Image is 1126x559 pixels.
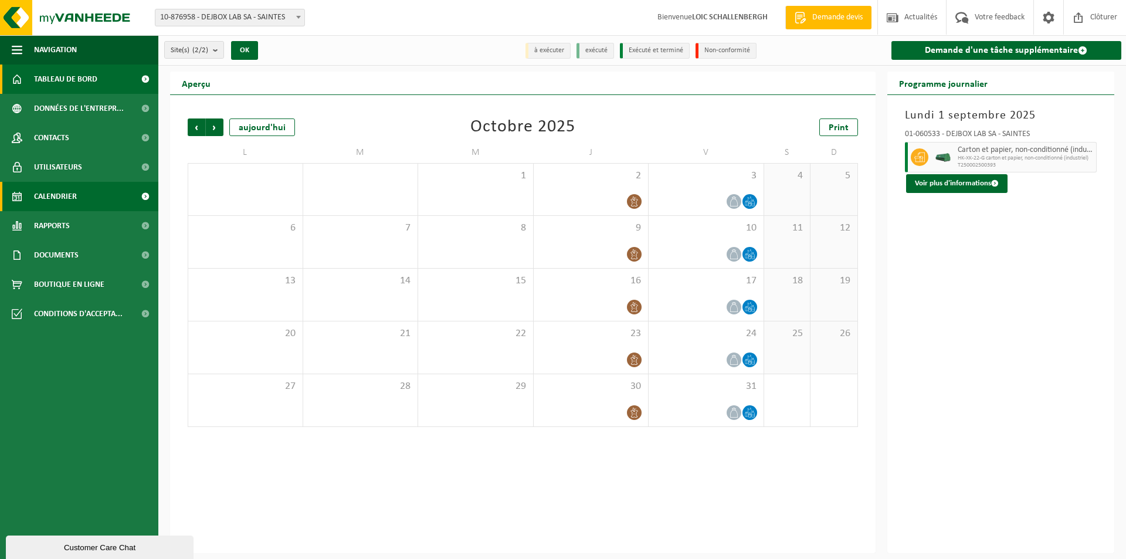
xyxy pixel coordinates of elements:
span: 20 [194,327,297,340]
span: 4 [770,170,805,182]
count: (2/2) [192,46,208,54]
a: Print [819,118,858,136]
div: aujourd'hui [229,118,295,136]
div: Octobre 2025 [470,118,575,136]
span: 30 [540,380,643,393]
span: 21 [309,327,412,340]
span: 10-876958 - DEJBOX LAB SA - SAINTES [155,9,304,26]
img: HK-XK-22-GN-00 [934,153,952,162]
li: Exécuté et terminé [620,43,690,59]
a: Demande devis [785,6,871,29]
span: Documents [34,240,79,270]
span: Site(s) [171,42,208,59]
span: Navigation [34,35,77,65]
span: 24 [654,327,758,340]
span: 1 [424,170,527,182]
span: Carton et papier, non-conditionné (industriel) [958,145,1094,155]
td: S [764,142,811,163]
span: 27 [194,380,297,393]
h3: Lundi 1 septembre 2025 [905,107,1097,124]
span: 23 [540,327,643,340]
a: Demande d'une tâche supplémentaire [891,41,1122,60]
span: Boutique en ligne [34,270,104,299]
span: Rapports [34,211,70,240]
span: 17 [654,275,758,287]
span: 26 [816,327,851,340]
span: 8 [424,222,527,235]
strong: LOIC SCHALLENBERGH [692,13,768,22]
span: 7 [309,222,412,235]
td: M [303,142,419,163]
span: Print [829,123,849,133]
span: 6 [194,222,297,235]
span: 25 [770,327,805,340]
td: J [534,142,649,163]
span: Tableau de bord [34,65,97,94]
span: 10 [654,222,758,235]
span: Conditions d'accepta... [34,299,123,328]
span: HK-XK-22-G carton et papier, non-conditionné (industriel) [958,155,1094,162]
li: exécuté [576,43,614,59]
span: 12 [816,222,851,235]
button: Site(s)(2/2) [164,41,224,59]
span: 9 [540,222,643,235]
iframe: chat widget [6,533,196,559]
span: 18 [770,275,805,287]
span: Données de l'entrepr... [34,94,124,123]
span: 3 [654,170,758,182]
span: Calendrier [34,182,77,211]
span: 28 [309,380,412,393]
button: OK [231,41,258,60]
span: 29 [424,380,527,393]
span: 2 [540,170,643,182]
span: Précédent [188,118,205,136]
td: M [418,142,534,163]
span: 22 [424,327,527,340]
span: 16 [540,275,643,287]
span: 5 [816,170,851,182]
span: 10-876958 - DEJBOX LAB SA - SAINTES [155,9,305,26]
span: 11 [770,222,805,235]
span: T250002500393 [958,162,1094,169]
h2: Aperçu [170,72,222,94]
div: 01-060533 - DEJBOX LAB SA - SAINTES [905,130,1097,142]
li: Non-conformité [696,43,757,59]
td: D [810,142,857,163]
span: 31 [654,380,758,393]
span: 13 [194,275,297,287]
h2: Programme journalier [887,72,999,94]
button: Voir plus d'informations [906,174,1008,193]
span: Suivant [206,118,223,136]
td: L [188,142,303,163]
span: 14 [309,275,412,287]
li: à exécuter [525,43,571,59]
span: 15 [424,275,527,287]
span: Utilisateurs [34,153,82,182]
span: 19 [816,275,851,287]
span: Contacts [34,123,69,153]
td: V [649,142,764,163]
span: Demande devis [809,12,866,23]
